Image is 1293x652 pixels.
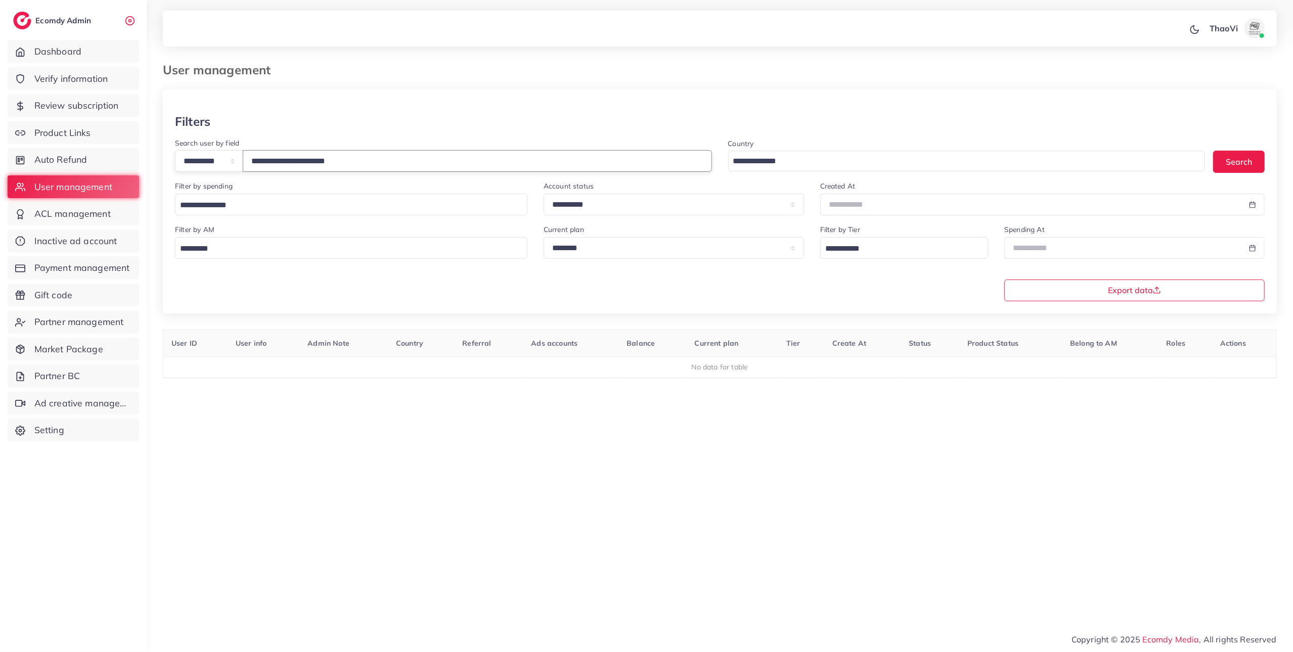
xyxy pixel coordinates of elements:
[8,175,139,199] a: User management
[8,121,139,145] a: Product Links
[176,241,514,257] input: Search for option
[307,339,349,348] span: Admin Note
[175,138,239,148] label: Search user by field
[820,224,860,235] label: Filter by Tier
[1070,339,1117,348] span: Belong to AM
[8,148,139,171] a: Auto Refund
[175,224,214,235] label: Filter by AM
[1167,339,1186,348] span: Roles
[34,45,81,58] span: Dashboard
[8,310,139,334] a: Partner management
[171,339,197,348] span: User ID
[786,339,800,348] span: Tier
[967,339,1018,348] span: Product Status
[34,72,108,85] span: Verify information
[8,67,139,90] a: Verify information
[728,151,1206,171] div: Search for option
[34,315,124,329] span: Partner management
[1072,633,1277,645] span: Copyright © 2025
[34,261,130,274] span: Payment management
[627,339,655,348] span: Balance
[13,12,94,29] a: logoEcomdy Admin
[396,339,423,348] span: Country
[531,339,577,348] span: Ads accounts
[8,40,139,63] a: Dashboard
[175,181,233,191] label: Filter by spending
[8,364,139,388] a: Partner BC
[236,339,266,348] span: User info
[176,198,514,213] input: Search for option
[175,114,210,129] h3: Filters
[1244,18,1265,38] img: avatar
[462,339,491,348] span: Referral
[175,237,527,259] div: Search for option
[34,153,87,166] span: Auto Refund
[34,424,64,437] span: Setting
[8,202,139,225] a: ACL management
[1213,151,1265,172] button: Search
[8,284,139,307] a: Gift code
[1220,339,1246,348] span: Actions
[8,94,139,117] a: Review subscription
[34,369,80,383] span: Partner BC
[34,235,117,248] span: Inactive ad account
[34,289,72,302] span: Gift code
[820,181,856,191] label: Created At
[8,229,139,253] a: Inactive ad account
[728,138,754,149] label: Country
[163,63,279,77] h3: User management
[544,224,584,235] label: Current plan
[35,16,94,25] h2: Ecomdy Admin
[730,154,1192,169] input: Search for option
[820,237,989,259] div: Search for option
[34,180,112,194] span: User management
[34,343,103,356] span: Market Package
[8,392,139,415] a: Ad creative management
[544,181,594,191] label: Account status
[1199,633,1277,645] span: , All rights Reserved
[8,256,139,280] a: Payment management
[34,207,111,220] span: ACL management
[1004,280,1265,301] button: Export data
[1143,634,1199,644] a: Ecomdy Media
[34,99,119,112] span: Review subscription
[832,339,866,348] span: Create At
[1108,286,1161,294] span: Export data
[1004,224,1045,235] label: Spending At
[1210,22,1238,34] p: ThaoVi
[34,126,91,139] span: Product Links
[8,338,139,361] a: Market Package
[822,241,975,257] input: Search for option
[169,362,1271,372] div: No data for table
[909,339,931,348] span: Status
[13,12,31,29] img: logo
[695,339,739,348] span: Current plan
[175,194,527,215] div: Search for option
[1204,18,1269,38] a: ThaoViavatar
[8,418,139,442] a: Setting
[34,397,131,410] span: Ad creative management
